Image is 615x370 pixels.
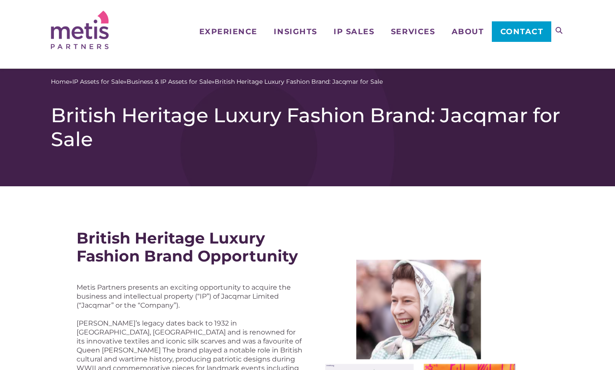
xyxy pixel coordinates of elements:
[274,28,317,35] span: Insights
[51,11,109,49] img: Metis Partners
[51,103,564,151] h1: British Heritage Luxury Fashion Brand: Jacqmar for Sale
[452,28,484,35] span: About
[391,28,435,35] span: Services
[334,28,374,35] span: IP Sales
[77,283,303,310] p: Metis Partners presents an exciting opportunity to acquire the business and intellectual property...
[500,28,544,35] span: Contact
[51,77,383,86] span: » » »
[51,77,69,86] a: Home
[199,28,257,35] span: Experience
[77,229,298,265] strong: British Heritage Luxury Fashion Brand Opportunity
[215,77,383,86] span: British Heritage Luxury Fashion Brand: Jacqmar for Sale
[72,77,124,86] a: IP Assets for Sale
[492,21,551,42] a: Contact
[127,77,212,86] a: Business & IP Assets for Sale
